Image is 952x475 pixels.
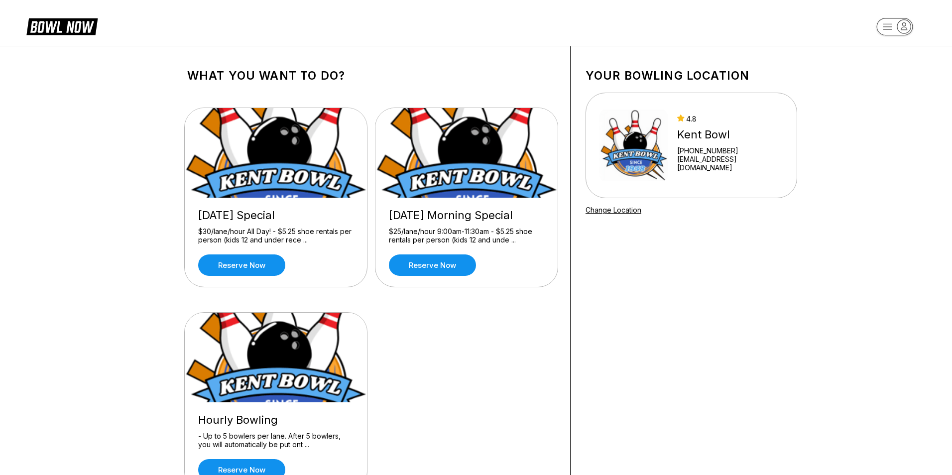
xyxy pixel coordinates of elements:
div: $30/lane/hour All Day! - $5.25 shoe rentals per person (kids 12 and under rece ... [198,227,354,244]
img: Sunday Morning Special [375,108,559,198]
div: $25/lane/hour 9:00am-11:30am - $5.25 shoe rentals per person (kids 12 and unde ... [389,227,544,244]
a: Change Location [586,206,641,214]
img: Wednesday Special [185,108,368,198]
a: Reserve now [389,254,476,276]
div: [DATE] Special [198,209,354,222]
h1: What you want to do? [187,69,555,83]
a: [EMAIL_ADDRESS][DOMAIN_NAME] [677,155,784,172]
img: Hourly Bowling [185,313,368,402]
div: Hourly Bowling [198,413,354,427]
h1: Your bowling location [586,69,797,83]
div: [PHONE_NUMBER] [677,146,784,155]
div: 4.8 [677,115,784,123]
div: Kent Bowl [677,128,784,141]
div: - Up to 5 bowlers per lane. After 5 bowlers, you will automatically be put ont ... [198,432,354,449]
img: Kent Bowl [599,108,668,183]
a: Reserve now [198,254,285,276]
div: [DATE] Morning Special [389,209,544,222]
